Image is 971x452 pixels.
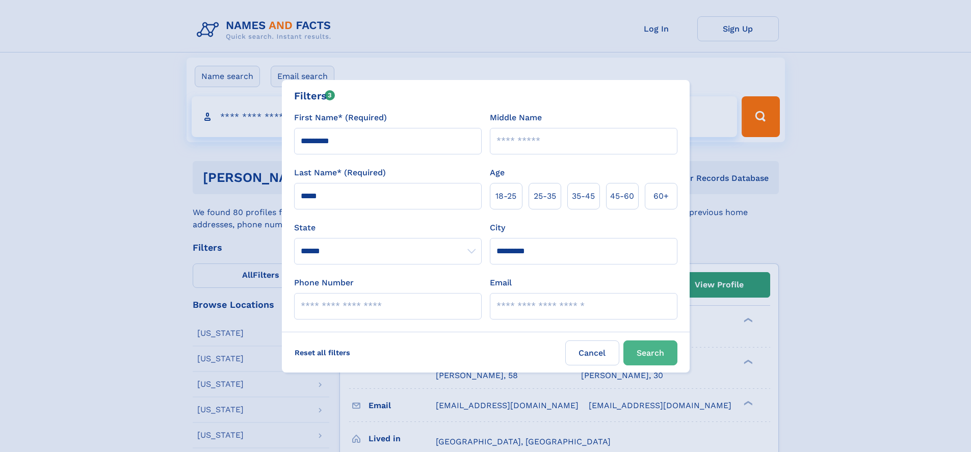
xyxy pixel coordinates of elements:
[490,112,542,124] label: Middle Name
[294,112,387,124] label: First Name* (Required)
[534,190,556,202] span: 25‑35
[294,222,482,234] label: State
[490,222,505,234] label: City
[495,190,516,202] span: 18‑25
[572,190,595,202] span: 35‑45
[490,277,512,289] label: Email
[490,167,505,179] label: Age
[610,190,634,202] span: 45‑60
[294,88,335,103] div: Filters
[653,190,669,202] span: 60+
[294,277,354,289] label: Phone Number
[294,167,386,179] label: Last Name* (Required)
[623,340,677,365] button: Search
[565,340,619,365] label: Cancel
[288,340,357,365] label: Reset all filters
